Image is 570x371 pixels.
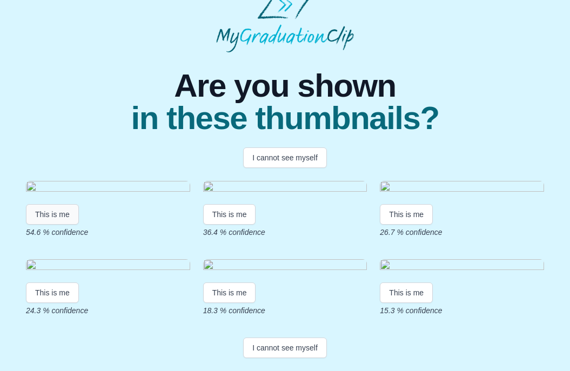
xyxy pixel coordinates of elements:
p: 26.7 % confidence [380,227,544,238]
span: Are you shown [131,70,439,102]
img: 72dba337344189d50057ab67301ede76565d28a5.gif [203,259,367,274]
button: This is me [26,204,79,225]
img: 8f3681e3197451df8eec75abe3922680d9bcb702.gif [203,181,367,195]
span: in these thumbnails? [131,102,439,134]
img: 42101ad086fc42dd192b924de89f24081f279c3a.gif [380,181,544,195]
p: 24.3 % confidence [26,305,190,316]
img: a8eef7503c3ba2b890c0d707eda89cf4b2b5c522.gif [26,259,190,274]
button: This is me [203,204,256,225]
button: This is me [203,282,256,303]
button: This is me [380,282,433,303]
button: I cannot see myself [243,338,327,358]
button: This is me [380,204,433,225]
p: 15.3 % confidence [380,305,544,316]
button: I cannot see myself [243,147,327,168]
p: 54.6 % confidence [26,227,190,238]
img: ea34d42d77b6404fb39f0d1d09edf4dbb96c300d.gif [26,181,190,195]
p: 36.4 % confidence [203,227,367,238]
p: 18.3 % confidence [203,305,367,316]
button: This is me [26,282,79,303]
img: 6a9810cc9b481eb6c1bfae318f02ed299357fb7a.gif [380,259,544,274]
